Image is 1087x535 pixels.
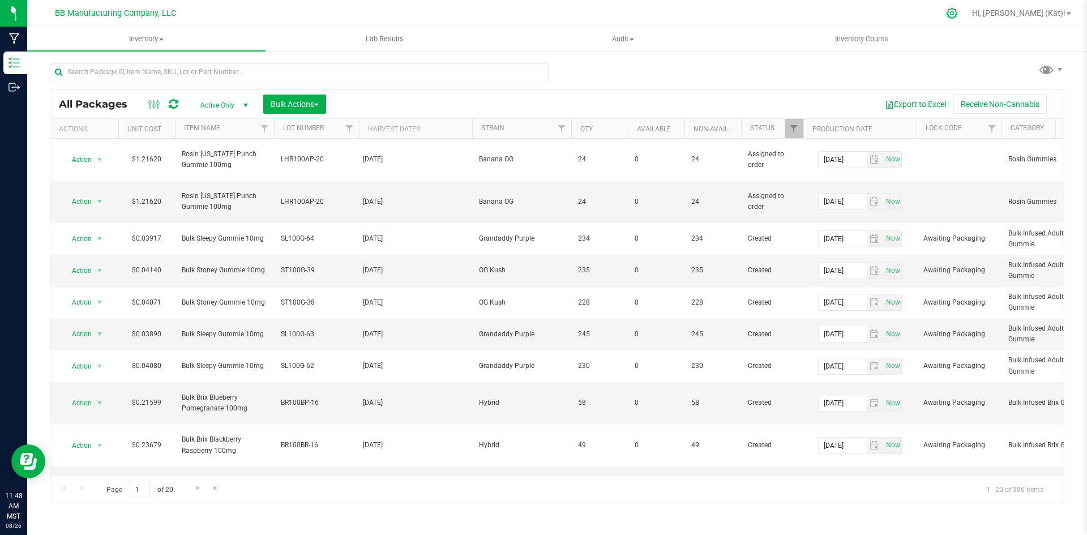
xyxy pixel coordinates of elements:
[479,265,564,276] span: OG Kush
[878,95,953,114] button: Export to Excel
[883,194,902,210] span: Set Current date
[812,125,872,133] a: Production Date
[578,361,621,371] span: 230
[867,194,883,209] span: select
[972,8,1065,18] span: Hi, [PERSON_NAME] (Kat)!
[553,119,571,138] a: Filter
[578,196,621,207] span: 24
[923,361,995,371] span: Awaiting Packaging
[62,326,92,342] span: Action
[923,265,995,276] span: Awaiting Packaging
[883,437,902,453] span: Set Current date
[923,329,995,340] span: Awaiting Packaging
[182,149,267,170] span: Rosin [US_STATE] Punch Gummie 100mg
[62,294,92,310] span: Action
[635,154,678,165] span: 0
[55,8,176,18] span: BB Manufacturing Company, LLC
[748,329,797,340] span: Created
[748,233,797,244] span: Created
[785,119,803,138] a: Filter
[691,329,734,340] span: 245
[923,233,995,244] span: Awaiting Packaging
[182,297,267,308] span: Bulk Stoney Gummie 10mg
[883,152,901,168] span: select
[62,395,92,411] span: Action
[182,265,267,276] span: Bulk Stoney Gummie 10mg
[5,491,22,521] p: 11:48 AM MST
[281,154,352,165] span: LHR100AP-20
[867,358,883,374] span: select
[62,358,92,374] span: Action
[8,82,20,93] inline-svg: Outbound
[883,194,901,209] span: select
[62,152,92,168] span: Action
[748,265,797,276] span: Created
[62,263,92,279] span: Action
[977,481,1052,498] span: 1 - 20 of 386 items
[867,152,883,168] span: select
[93,438,107,453] span: select
[883,151,902,168] span: Set Current date
[363,196,469,207] div: [DATE]
[182,434,267,456] span: Bulk Brix Blackberry Raspberry 100mg
[479,154,564,165] span: Banana OG
[93,194,107,209] span: select
[50,63,549,80] input: Search Package ID, Item Name, SKU, Lot or Part Number...
[8,33,20,44] inline-svg: Manufacturing
[635,265,678,276] span: 0
[363,361,469,371] div: [DATE]
[93,294,107,310] span: select
[182,233,267,244] span: Bulk Sleepy Gummie 10mg
[481,124,504,132] a: Strain
[363,154,469,165] div: [DATE]
[266,27,504,51] a: Lab Results
[62,194,92,209] span: Action
[883,230,902,247] span: Set Current date
[748,297,797,308] span: Created
[184,124,220,132] a: Item Name
[93,231,107,247] span: select
[748,397,797,408] span: Created
[504,34,742,44] span: Audit
[59,125,114,133] div: Actions
[867,395,883,411] span: select
[883,263,902,279] span: Set Current date
[1011,124,1044,132] a: Category
[883,438,901,453] span: select
[59,98,139,110] span: All Packages
[359,119,472,139] th: Harvest Dates
[635,297,678,308] span: 0
[578,154,621,165] span: 24
[127,125,161,133] a: Unit Cost
[883,263,901,279] span: select
[578,397,621,408] span: 58
[867,263,883,279] span: select
[255,119,274,138] a: Filter
[578,297,621,308] span: 228
[820,34,904,44] span: Inventory Counts
[750,124,774,132] a: Status
[867,294,883,310] span: select
[281,397,352,408] span: BR100BP-16
[118,466,175,509] td: $0.15516
[691,361,734,371] span: 230
[691,440,734,451] span: 49
[271,100,319,109] span: Bulk Actions
[867,231,883,247] span: select
[883,395,902,412] span: Set Current date
[93,358,107,374] span: select
[363,297,469,308] div: [DATE]
[748,149,797,170] span: Assigned to order
[118,223,175,255] td: $0.03917
[27,27,266,51] a: Inventory
[97,481,182,498] span: Page of 20
[578,233,621,244] span: 234
[118,139,175,181] td: $1.21620
[93,326,107,342] span: select
[635,196,678,207] span: 0
[182,361,267,371] span: Bulk Sleepy Gummie 10mg
[8,57,20,69] inline-svg: Inventory
[883,231,901,247] span: select
[883,326,902,343] span: Set Current date
[118,350,175,382] td: $0.04080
